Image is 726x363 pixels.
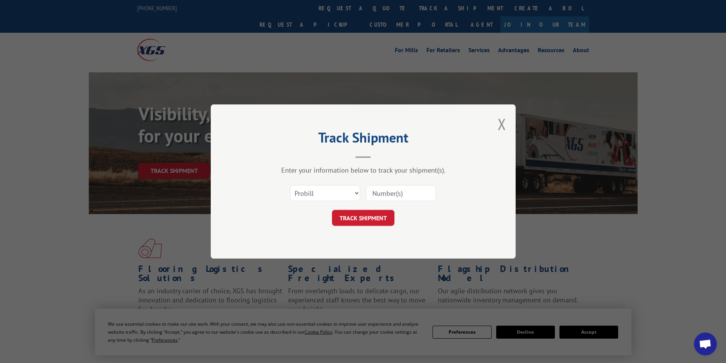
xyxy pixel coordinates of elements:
[694,333,717,355] div: Open chat
[498,114,506,134] button: Close modal
[249,166,478,174] div: Enter your information below to track your shipment(s).
[366,185,436,201] input: Number(s)
[249,132,478,147] h2: Track Shipment
[332,210,394,226] button: TRACK SHIPMENT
